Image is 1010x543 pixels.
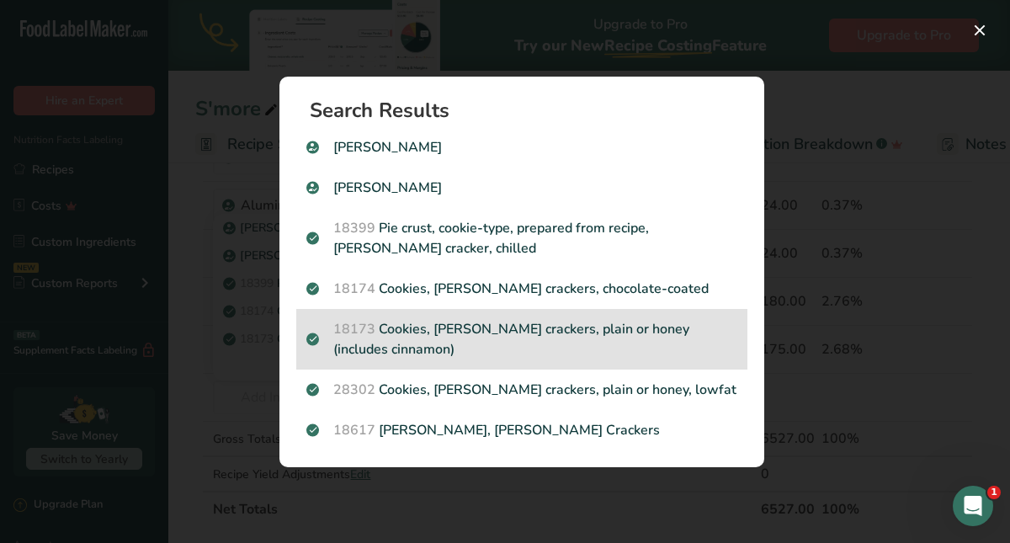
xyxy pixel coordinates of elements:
[333,219,375,237] span: 18399
[306,319,737,359] p: Cookies, [PERSON_NAME] crackers, plain or honey (includes cinnamon)
[953,486,993,526] iframe: Intercom live chat
[306,279,737,299] p: Cookies, [PERSON_NAME] crackers, chocolate-coated
[987,486,1001,499] span: 1
[306,178,737,198] p: [PERSON_NAME]
[333,381,375,399] span: 28302
[310,100,747,120] h1: Search Results
[333,279,375,298] span: 18174
[306,218,737,258] p: Pie crust, cookie-type, prepared from recipe, [PERSON_NAME] cracker, chilled
[333,320,375,338] span: 18173
[306,137,737,157] p: [PERSON_NAME]
[333,421,375,439] span: 18617
[306,420,737,440] p: [PERSON_NAME], [PERSON_NAME] Crackers
[306,380,737,400] p: Cookies, [PERSON_NAME] crackers, plain or honey, lowfat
